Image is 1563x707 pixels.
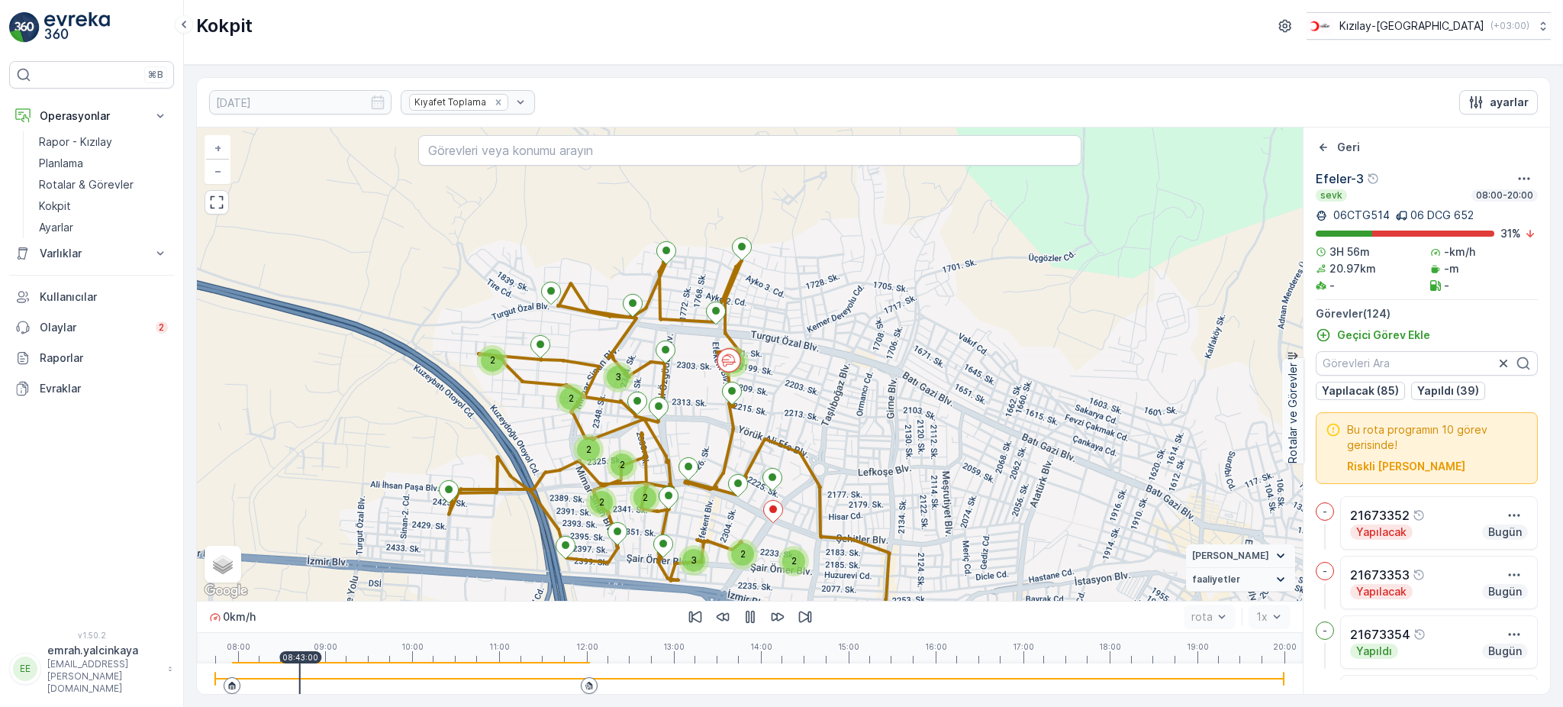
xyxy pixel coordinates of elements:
span: [PERSON_NAME] [1192,550,1269,562]
p: Yapılacak [1355,525,1408,540]
span: + [214,141,221,154]
div: Yardım Araç İkonu [1367,173,1379,185]
div: EE [13,657,37,681]
p: sevk [1319,189,1344,202]
img: logo_light-DOdMpM7g.png [44,12,110,43]
p: 08:00-20:00 [1474,189,1535,202]
p: Ayarlar [39,220,73,235]
a: Rapor - Kızılay [33,131,174,153]
p: Rotalar ve Görevler [1285,363,1300,463]
p: - [1323,565,1327,577]
p: Kokpit [196,14,253,38]
p: Evraklar [40,381,168,396]
div: 3 [603,362,633,392]
span: 3 [615,371,621,383]
span: 3 [691,554,697,566]
span: 2 [586,444,591,455]
p: - [1323,505,1327,518]
a: Uzaklaştır [206,160,229,182]
p: emrah.yalcinkaya [47,643,160,658]
p: Rapor - Kızılay [39,134,112,150]
div: 2 [630,483,660,513]
p: Operasyonlar [40,108,143,124]
p: 21673353 [1350,566,1410,584]
p: 08:00 [227,642,250,651]
p: - [1329,278,1335,293]
p: 15:00 [838,642,859,651]
span: 2 [791,555,797,567]
p: Varlıklar [40,246,143,261]
span: faaliyetler [1192,573,1240,586]
a: Yakınlaştır [206,137,229,160]
input: dd/mm/yyyy [209,90,392,115]
p: 09:00 [314,642,337,651]
div: Yardım Araç İkonu [1413,509,1425,521]
p: 18:00 [1099,642,1121,651]
p: 19:00 [1187,642,1209,651]
a: Kullanıcılar [9,282,174,312]
p: Riskli [PERSON_NAME] [1347,459,1465,474]
a: Geri [1316,140,1360,155]
button: Varlıklar [9,238,174,269]
p: Geçici Görev Ekle [1337,328,1430,343]
p: Geri [1337,140,1360,155]
a: Geçici Görev Ekle [1316,328,1430,343]
div: 2 [586,487,617,518]
p: 20:00 [1273,642,1297,651]
p: 12:00 [576,642,598,651]
div: 2 [477,345,508,376]
p: ayarlar [1490,95,1529,110]
summary: [PERSON_NAME] [1186,544,1295,568]
p: Kullanıcılar [40,289,168,305]
input: Görevleri Ara [1316,351,1538,376]
img: k%C4%B1z%C4%B1lay_D5CCths.png [1307,18,1333,34]
p: Görevler ( 124 ) [1316,306,1538,321]
p: Olaylar [40,320,147,335]
p: Bugün [1487,644,1523,659]
p: Raporlar [40,350,168,366]
button: ayarlar [1459,90,1538,115]
span: − [214,164,222,177]
p: 16:00 [925,642,947,651]
a: Bu bölgeyi Google Haritalar'da açın (yeni pencerede açılır) [201,581,251,601]
img: Google [201,581,251,601]
span: 2 [490,354,495,366]
p: Bugün [1487,584,1523,599]
p: ⌘B [148,69,163,81]
p: 31 % [1500,226,1521,241]
p: Yapıldı (39) [1417,383,1479,399]
p: 06 DCG 652 [1410,208,1474,223]
button: Yapılacak (85) [1316,382,1405,400]
button: Operasyonlar [9,101,174,131]
p: 21673354 [1350,625,1410,644]
p: [EMAIL_ADDRESS][PERSON_NAME][DOMAIN_NAME] [47,658,160,695]
div: 2 [778,546,809,576]
a: Layers [206,547,240,581]
p: 10:00 [401,642,424,651]
p: 3H 56m [1329,244,1370,260]
input: Görevleri veya konumu arayın [418,135,1081,166]
p: - [1323,625,1327,637]
span: 2 [599,496,604,508]
p: Planlama [39,156,83,171]
a: Ayarlar [33,217,174,238]
p: - [1444,278,1449,293]
p: Yapıldı [1355,644,1394,659]
span: Bu rota programın 10 görev gerisinde! [1347,422,1528,453]
p: Kızılay-[GEOGRAPHIC_DATA] [1339,18,1484,34]
div: Yardım Araç İkonu [1413,628,1426,641]
a: Evraklar [9,373,174,404]
img: logo [9,12,40,43]
div: 2 [573,434,604,465]
p: 0 km/h [223,609,256,625]
a: Kokpit [33,195,174,217]
button: EEemrah.yalcinkaya[EMAIL_ADDRESS][PERSON_NAME][DOMAIN_NAME] [9,643,174,695]
a: Planlama [33,153,174,174]
p: 14:00 [750,642,772,651]
p: 06CTG514 [1330,208,1390,223]
div: 2 [556,383,586,414]
p: 17:00 [1013,642,1034,651]
p: Bugün [1487,525,1523,540]
div: 2 [607,450,637,480]
p: -m [1444,261,1459,276]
